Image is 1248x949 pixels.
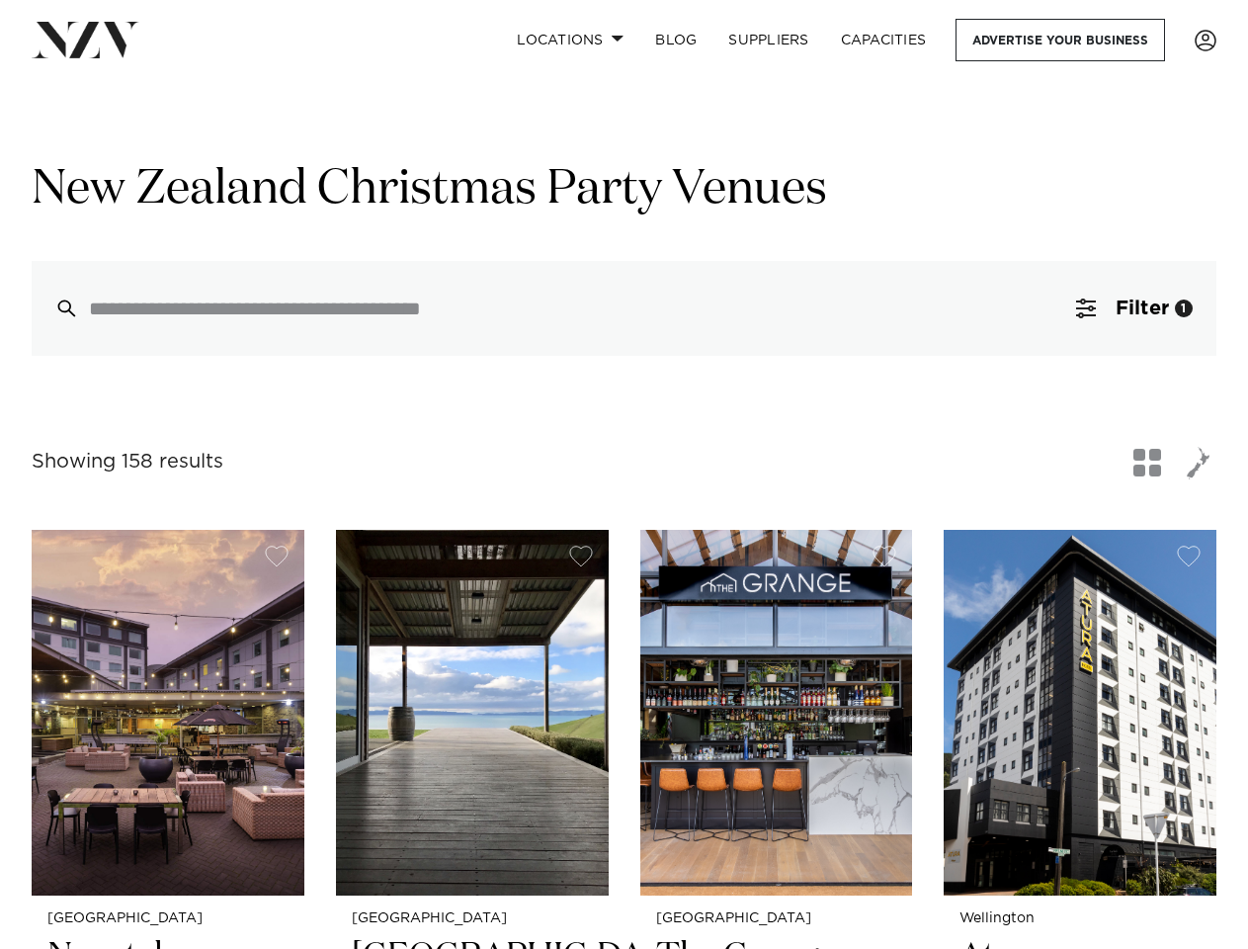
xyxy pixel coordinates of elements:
a: Advertise your business [956,19,1165,61]
button: Filter1 [1052,261,1216,356]
img: nzv-logo.png [32,22,139,57]
a: Locations [501,19,639,61]
small: [GEOGRAPHIC_DATA] [352,911,593,926]
small: Wellington [959,911,1201,926]
a: Capacities [825,19,943,61]
small: [GEOGRAPHIC_DATA] [656,911,897,926]
a: BLOG [639,19,712,61]
a: SUPPLIERS [712,19,824,61]
div: 1 [1175,300,1193,317]
span: Filter [1116,299,1169,318]
h1: New Zealand Christmas Party Venues [32,159,1216,221]
small: [GEOGRAPHIC_DATA] [47,911,289,926]
div: Showing 158 results [32,447,223,477]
